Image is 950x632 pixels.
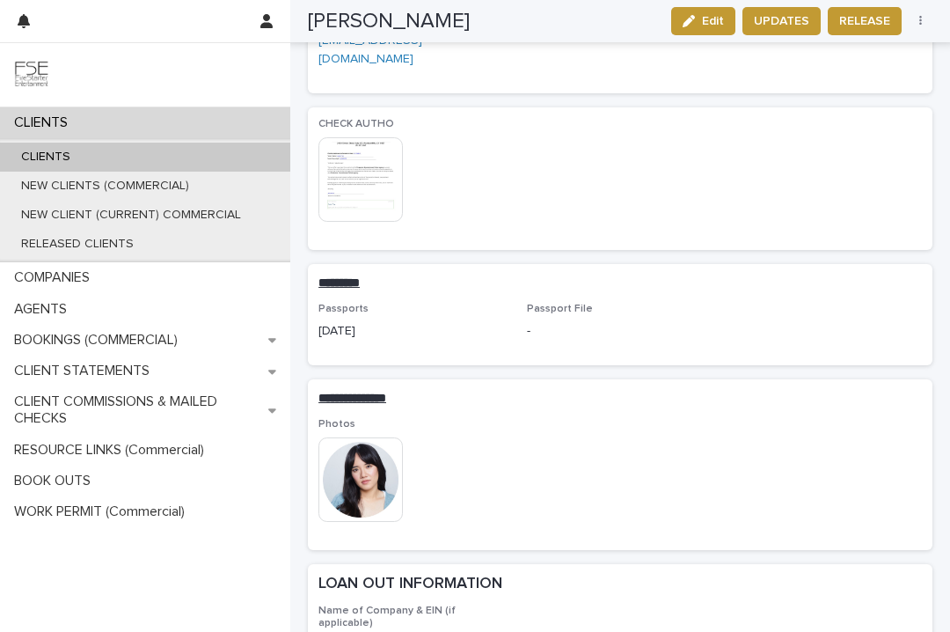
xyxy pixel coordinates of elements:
span: Passport File [527,304,593,314]
p: NEW CLIENTS (COMMERCIAL) [7,179,203,194]
p: RESOURCE LINKS (Commercial) [7,442,218,459]
p: COMPANIES [7,269,104,286]
h2: [PERSON_NAME] [308,9,470,34]
span: RELEASE [839,12,890,30]
span: Edit [702,15,724,27]
span: Passports [318,304,369,314]
p: CLIENT COMMISSIONS & MAILED CHECKS [7,393,268,427]
button: Edit [671,7,735,35]
p: [DATE] [318,322,506,341]
img: 9JgRvJ3ETPGCJDhvPVA5 [14,57,49,92]
p: BOOKINGS (COMMERCIAL) [7,332,192,349]
p: WORK PERMIT (Commercial) [7,503,199,520]
button: UPDATES [742,7,821,35]
p: NEW CLIENT (CURRENT) COMMERCIAL [7,208,255,223]
p: BOOK OUTS [7,473,105,489]
span: CHECK AUTHO [318,119,394,129]
p: - [527,322,714,341]
span: UPDATES [754,12,809,30]
p: AGENTS [7,301,81,318]
span: Name of Company & EIN (if applicable) [318,606,456,628]
p: CLIENT STATEMENTS [7,363,164,379]
p: CLIENTS [7,150,84,165]
button: RELEASE [828,7,902,35]
span: Photos [318,419,355,430]
p: RELEASED CLIENTS [7,237,148,252]
h2: LOAN OUT INFORMATION [318,575,502,594]
p: CLIENTS [7,114,82,131]
a: [PERSON_NAME][EMAIL_ADDRESS][DOMAIN_NAME] [318,16,422,65]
